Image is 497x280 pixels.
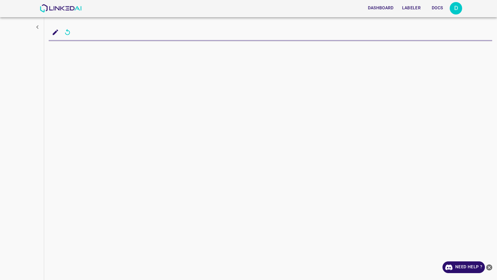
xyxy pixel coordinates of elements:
button: close-help [485,261,494,273]
div: D [450,2,462,14]
button: Open settings [450,2,462,14]
a: Labeler [398,1,425,15]
button: Docs [426,2,448,14]
img: LinkedAI [40,4,81,12]
a: Need Help ? [442,261,485,273]
a: Docs [425,1,450,15]
button: Labeler [399,2,423,14]
button: Dashboard [365,2,397,14]
button: add to shopping cart [49,26,62,39]
button: show more [31,21,44,33]
a: Dashboard [364,1,398,15]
